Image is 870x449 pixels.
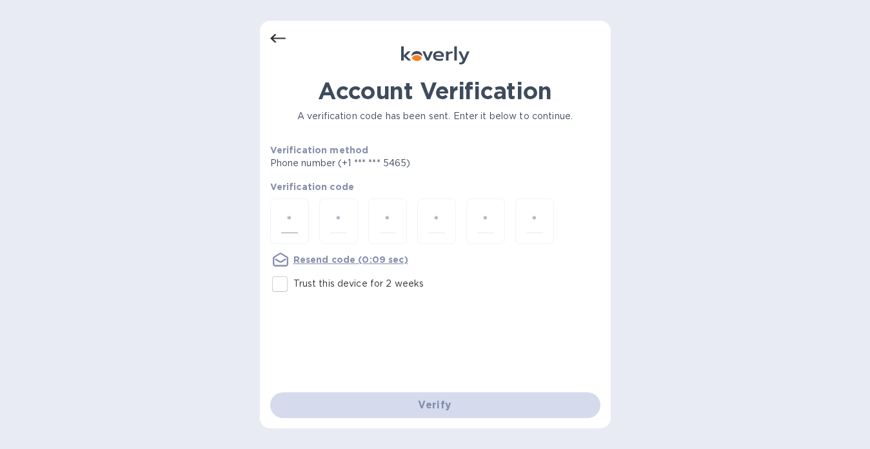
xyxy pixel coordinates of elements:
[270,145,369,155] b: Verification method
[270,157,509,170] p: Phone number (+1 *** *** 5465)
[270,110,600,123] p: A verification code has been sent. Enter it below to continue.
[293,277,424,291] p: Trust this device for 2 weeks
[270,77,600,104] h1: Account Verification
[293,254,408,265] u: Resend code (0:09 sec)
[270,180,600,193] p: Verification code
